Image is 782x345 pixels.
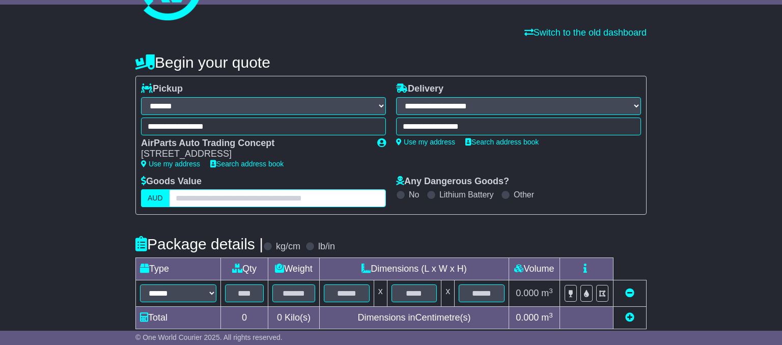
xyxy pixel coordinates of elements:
sup: 3 [549,311,553,319]
span: 0.000 [516,288,539,298]
div: AirParts Auto Trading Concept [141,138,367,149]
h4: Begin your quote [135,54,647,71]
td: Type [136,258,221,280]
label: No [409,190,419,199]
span: 0.000 [516,312,539,323]
div: [STREET_ADDRESS] [141,149,367,160]
label: AUD [141,189,170,207]
label: kg/cm [276,241,300,252]
label: Delivery [396,83,443,95]
td: Total [136,307,221,329]
sup: 3 [549,287,553,295]
label: Lithium Battery [439,190,494,199]
td: Dimensions in Centimetre(s) [319,307,509,329]
span: m [541,312,553,323]
a: Search address book [465,138,539,146]
label: Any Dangerous Goods? [396,176,509,187]
td: x [441,280,455,307]
label: Pickup [141,83,183,95]
a: Remove this item [625,288,634,298]
td: Qty [221,258,268,280]
label: lb/in [318,241,335,252]
a: Search address book [210,160,284,168]
a: Switch to the old dashboard [524,27,647,38]
h4: Package details | [135,236,263,252]
td: x [374,280,387,307]
td: 0 [221,307,268,329]
span: © One World Courier 2025. All rights reserved. [135,333,283,341]
td: Kilo(s) [268,307,320,329]
label: Goods Value [141,176,202,187]
label: Other [514,190,534,199]
a: Add new item [625,312,634,323]
span: 0 [277,312,282,323]
td: Weight [268,258,320,280]
a: Use my address [396,138,455,146]
td: Dimensions (L x W x H) [319,258,509,280]
a: Use my address [141,160,200,168]
span: m [541,288,553,298]
td: Volume [509,258,560,280]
